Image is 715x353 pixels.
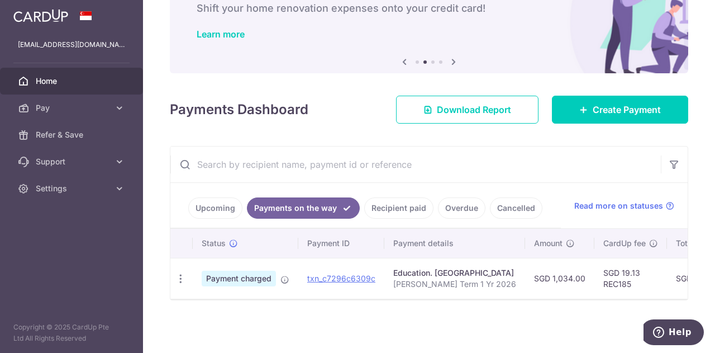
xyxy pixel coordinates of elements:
iframe: Opens a widget where you can find more information [643,319,704,347]
span: Create Payment [593,103,661,116]
th: Payment ID [298,229,384,258]
span: Download Report [437,103,511,116]
span: Amount [534,238,563,249]
p: [EMAIL_ADDRESS][DOMAIN_NAME] [18,39,125,50]
a: Payments on the way [247,197,360,219]
a: txn_c7296c6309c [307,274,375,283]
input: Search by recipient name, payment id or reference [170,147,661,182]
span: Payment charged [202,271,276,286]
a: Overdue [438,197,485,219]
h6: Shift your home renovation expenses onto your credit card! [197,2,661,15]
a: Cancelled [490,197,542,219]
h4: Payments Dashboard [170,100,308,120]
td: SGD 1,034.00 [525,258,594,299]
span: Status [202,238,226,249]
span: Support [36,156,109,167]
a: Download Report [396,96,538,124]
th: Payment details [384,229,525,258]
span: Total amt. [676,238,713,249]
img: CardUp [13,9,68,22]
div: Education. [GEOGRAPHIC_DATA] [393,267,516,279]
span: Home [36,76,109,87]
span: Read more on statuses [574,200,663,211]
a: Upcoming [188,197,242,219]
p: [PERSON_NAME] Term 1 Yr 2026 [393,279,516,290]
a: Create Payment [552,96,688,124]
td: SGD 19.13 REC185 [594,258,667,299]
a: Read more on statuses [574,200,674,211]
span: Refer & Save [36,129,109,140]
span: Pay [36,102,109,114]
span: CardUp fee [603,238,646,249]
a: Learn more [197,29,245,40]
a: Recipient paid [364,197,433,219]
span: Settings [36,183,109,194]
